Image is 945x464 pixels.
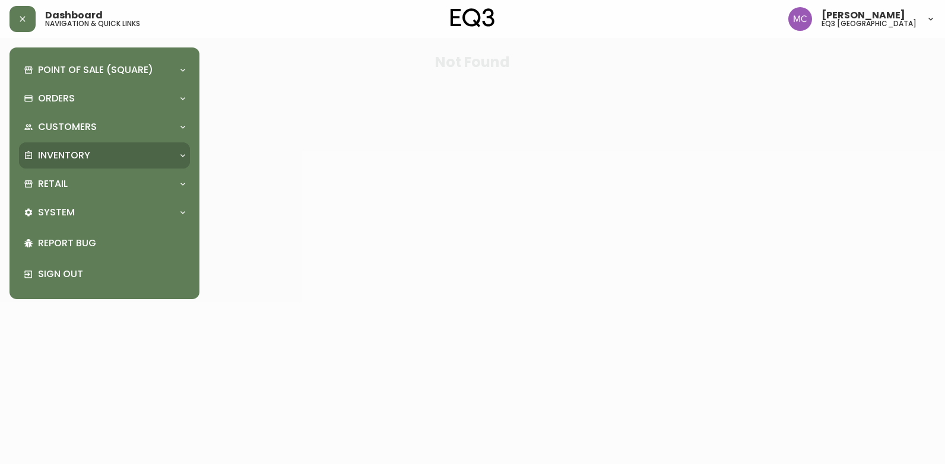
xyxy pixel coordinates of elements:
div: Sign Out [19,259,190,290]
p: Sign Out [38,268,185,281]
p: Inventory [38,149,90,162]
p: Customers [38,120,97,134]
span: Dashboard [45,11,103,20]
div: Point of Sale (Square) [19,57,190,83]
h5: navigation & quick links [45,20,140,27]
div: Customers [19,114,190,140]
p: Report Bug [38,237,185,250]
div: Inventory [19,142,190,169]
p: Point of Sale (Square) [38,63,153,77]
div: Report Bug [19,228,190,259]
div: Retail [19,171,190,197]
div: System [19,199,190,225]
p: System [38,206,75,219]
img: 6dbdb61c5655a9a555815750a11666cc [788,7,812,31]
div: Orders [19,85,190,112]
h5: eq3 [GEOGRAPHIC_DATA] [822,20,917,27]
span: [PERSON_NAME] [822,11,905,20]
img: logo [451,8,494,27]
p: Retail [38,177,68,190]
p: Orders [38,92,75,105]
